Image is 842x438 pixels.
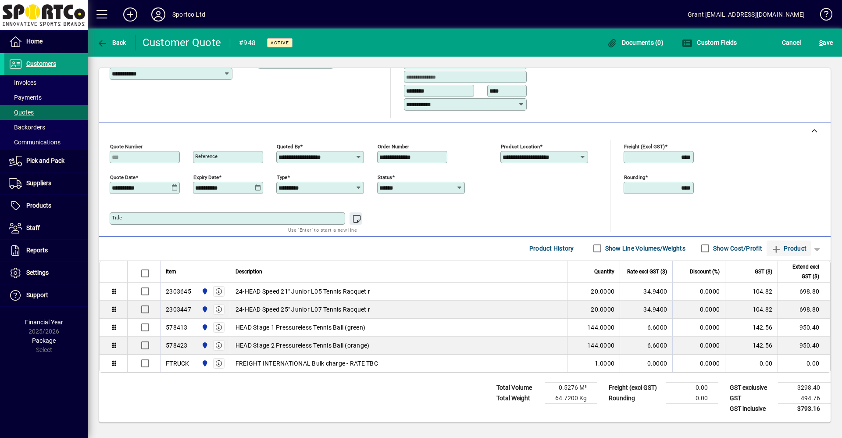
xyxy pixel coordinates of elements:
[604,382,666,393] td: Freight (excl GST)
[594,267,614,276] span: Quantity
[725,301,778,319] td: 104.82
[725,382,778,393] td: GST exclusive
[782,36,801,50] span: Cancel
[110,174,136,180] mat-label: Quote date
[545,393,597,403] td: 64.7200 Kg
[778,403,831,414] td: 3793.16
[166,359,189,368] div: FTRUCK
[4,75,88,90] a: Invoices
[778,283,830,301] td: 698.80
[813,2,831,30] a: Knowledge Base
[4,240,88,262] a: Reports
[199,323,209,332] span: Sportco Ltd Warehouse
[166,323,188,332] div: 578413
[501,143,540,149] mat-label: Product location
[725,403,778,414] td: GST inclusive
[288,225,357,235] mat-hint: Use 'Enter' to start a new line
[688,7,805,22] div: Grant [EMAIL_ADDRESS][DOMAIN_NAME]
[9,139,61,146] span: Communications
[172,7,205,22] div: Sportco Ltd
[26,60,56,67] span: Customers
[725,337,778,355] td: 142.56
[4,284,88,306] a: Support
[607,39,664,46] span: Documents (0)
[166,287,191,296] div: 2303645
[587,323,614,332] span: 144.0000
[604,393,666,403] td: Rounding
[26,202,51,209] span: Products
[4,120,88,135] a: Backorders
[625,305,667,314] div: 34.9400
[9,94,42,101] span: Payments
[199,359,209,368] span: Sportco Ltd Warehouse
[778,301,830,319] td: 698.80
[144,7,172,22] button: Profile
[199,305,209,314] span: Sportco Ltd Warehouse
[672,283,725,301] td: 0.0000
[672,355,725,372] td: 0.0000
[195,153,218,159] mat-label: Reference
[26,269,49,276] span: Settings
[783,262,819,281] span: Extend excl GST ($)
[26,180,51,187] span: Suppliers
[112,215,122,221] mat-label: Title
[235,359,378,368] span: FREIGHT INTERNATIONAL Bulk charge - RATE TBC
[110,143,143,149] mat-label: Quote number
[378,143,409,149] mat-label: Order number
[9,109,34,116] span: Quotes
[725,355,778,372] td: 0.00
[711,244,762,253] label: Show Cost/Profit
[672,319,725,337] td: 0.0000
[624,174,645,180] mat-label: Rounding
[625,323,667,332] div: 6.6000
[166,305,191,314] div: 2303447
[97,39,126,46] span: Back
[88,35,136,50] app-page-header-button: Back
[4,31,88,53] a: Home
[4,172,88,194] a: Suppliers
[4,195,88,217] a: Products
[725,393,778,403] td: GST
[235,287,370,296] span: 24-HEAD Speed 21" Junior L05 Tennis Racquet r
[4,217,88,239] a: Staff
[4,262,88,284] a: Settings
[26,224,40,231] span: Staff
[526,241,578,256] button: Product History
[4,135,88,150] a: Communications
[9,124,45,131] span: Backorders
[604,35,666,50] button: Documents (0)
[235,305,370,314] span: 24-HEAD Speed 25" Junior L07 Tennis Racquet r
[625,287,667,296] div: 34.9400
[492,382,545,393] td: Total Volume
[4,105,88,120] a: Quotes
[199,341,209,350] span: Sportco Ltd Warehouse
[672,301,725,319] td: 0.0000
[26,291,48,298] span: Support
[680,35,739,50] button: Custom Fields
[116,7,144,22] button: Add
[690,267,720,276] span: Discount (%)
[591,305,614,314] span: 20.0000
[666,393,718,403] td: 0.00
[277,143,300,149] mat-label: Quoted by
[603,244,685,253] label: Show Line Volumes/Weights
[725,319,778,337] td: 142.56
[627,267,667,276] span: Rate excl GST ($)
[199,287,209,296] span: Sportco Ltd Warehouse
[95,35,128,50] button: Back
[778,393,831,403] td: 494.76
[235,267,262,276] span: Description
[771,241,806,255] span: Product
[166,267,176,276] span: Item
[143,36,221,50] div: Customer Quote
[595,359,615,368] span: 1.0000
[545,382,597,393] td: 0.5276 M³
[239,36,256,50] div: #948
[672,337,725,355] td: 0.0000
[193,174,219,180] mat-label: Expiry date
[271,40,289,46] span: Active
[778,382,831,393] td: 3298.40
[4,150,88,172] a: Pick and Pack
[625,341,667,350] div: 6.6000
[591,287,614,296] span: 20.0000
